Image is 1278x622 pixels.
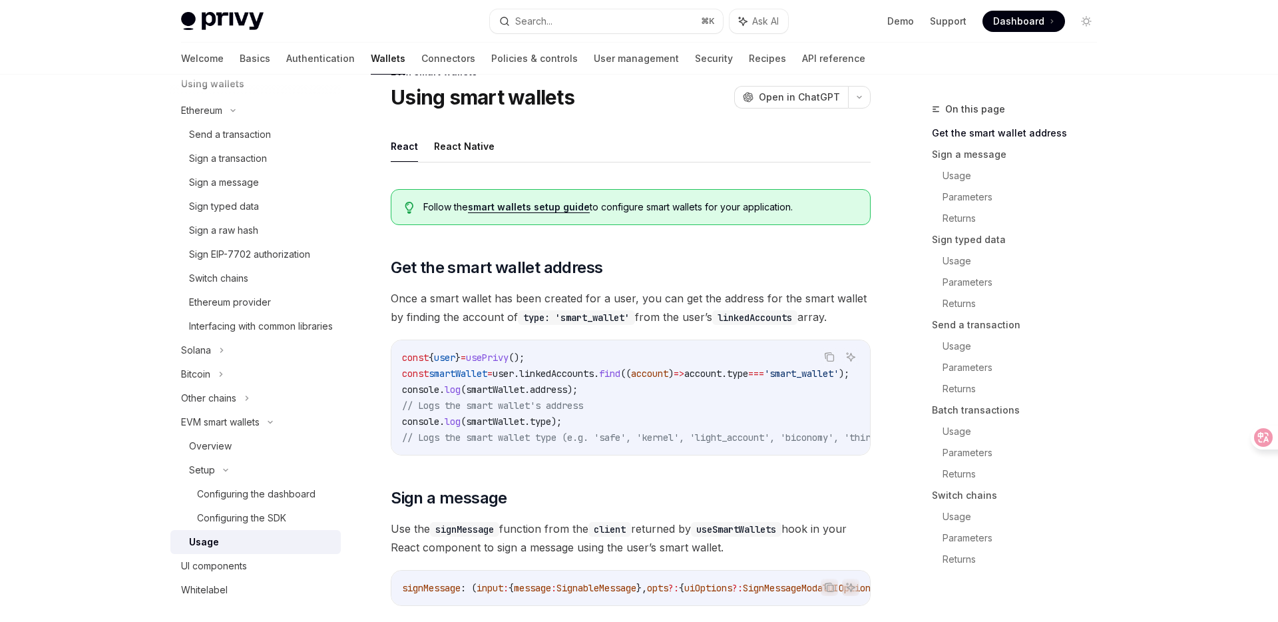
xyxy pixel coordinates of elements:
a: Authentication [286,43,355,75]
span: console [402,416,439,428]
a: User management [594,43,679,75]
span: type [530,416,551,428]
span: message [514,582,551,594]
a: Demo [887,15,914,28]
span: // Logs the smart wallet's address [402,400,583,412]
span: input [477,582,503,594]
code: type: 'smart_wallet' [518,310,635,325]
a: Sign a message [932,144,1108,165]
a: Returns [943,208,1108,229]
a: Wallets [371,43,405,75]
span: }, [636,582,647,594]
div: Sign typed data [189,198,259,214]
span: smartWallet [466,384,525,396]
span: account [684,368,722,380]
span: smartWallet [429,368,487,380]
a: Configuring the SDK [170,506,341,530]
span: : [503,582,509,594]
div: Whitelabel [181,582,228,598]
code: useSmartWallets [691,522,781,537]
div: Sign a message [189,174,259,190]
div: Setup [189,462,215,478]
a: UI components [170,554,341,578]
span: (); [509,352,525,364]
span: user [434,352,455,364]
span: // Logs the smart wallet type (e.g. 'safe', 'kernel', 'light_account', 'biconomy', 'thirdweb', 'c... [402,432,1036,444]
span: user [493,368,514,380]
span: Get the smart wallet address [391,257,602,278]
a: Usage [943,421,1108,442]
span: ); [567,384,578,396]
span: Sign a message [391,487,507,509]
a: Returns [943,378,1108,400]
a: Returns [943,293,1108,314]
a: Configuring the dashboard [170,482,341,506]
a: Parameters [943,357,1108,378]
div: Ethereum [181,103,222,119]
span: = [487,368,493,380]
div: Interfacing with common libraries [189,318,333,334]
div: Overview [189,438,232,454]
span: Ask AI [752,15,779,28]
span: SignMessageModalUIOptions [743,582,876,594]
span: ?: [668,582,679,594]
a: Usage [170,530,341,554]
a: Recipes [749,43,786,75]
span: smartWallet [466,416,525,428]
button: Ask AI [842,348,859,366]
button: Ask AI [842,579,859,596]
div: EVM smart wallets [181,414,260,430]
span: ?: [732,582,743,594]
span: account [631,368,668,380]
span: : [551,582,556,594]
span: . [525,384,530,396]
button: Search...⌘K [490,9,723,33]
a: Usage [943,250,1108,272]
a: Parameters [943,186,1108,208]
span: opts [647,582,668,594]
a: Returns [943,549,1108,570]
a: Parameters [943,272,1108,293]
div: Configuring the SDK [197,510,286,526]
span: } [455,352,461,364]
span: console [402,384,439,396]
code: signMessage [430,522,499,537]
span: address [530,384,567,396]
h1: Using smart wallets [391,85,574,109]
a: API reference [802,43,865,75]
img: light logo [181,12,264,31]
div: Send a transaction [189,127,271,143]
button: Toggle dark mode [1076,11,1097,32]
button: React [391,131,418,162]
a: Usage [943,506,1108,527]
a: smart wallets setup guide [468,201,590,213]
span: Open in ChatGPT [759,91,840,104]
button: Copy the contents from the code block [821,348,838,366]
a: Returns [943,464,1108,485]
a: Overview [170,434,341,458]
span: (( [620,368,631,380]
div: Switch chains [189,270,248,286]
a: Switch chains [170,266,341,290]
div: Search... [515,13,552,29]
span: ) [668,368,674,380]
a: Usage [943,336,1108,357]
span: Follow the to configure smart wallets for your application. [423,200,857,214]
span: { [509,582,514,594]
a: Switch chains [932,485,1108,506]
button: Open in ChatGPT [734,86,848,109]
code: client [588,522,631,537]
a: Sign EIP-7702 authorization [170,242,341,266]
span: ); [551,416,562,428]
div: Sign a transaction [189,151,267,166]
span: ); [839,368,849,380]
a: Usage [943,165,1108,186]
button: Copy the contents from the code block [821,579,838,596]
a: Policies & controls [491,43,578,75]
code: linkedAccounts [712,310,797,325]
span: Dashboard [993,15,1044,28]
span: Use the function from the returned by hook in your React component to sign a message using the us... [391,519,871,557]
span: log [445,384,461,396]
div: Bitcoin [181,366,210,382]
div: UI components [181,558,247,574]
